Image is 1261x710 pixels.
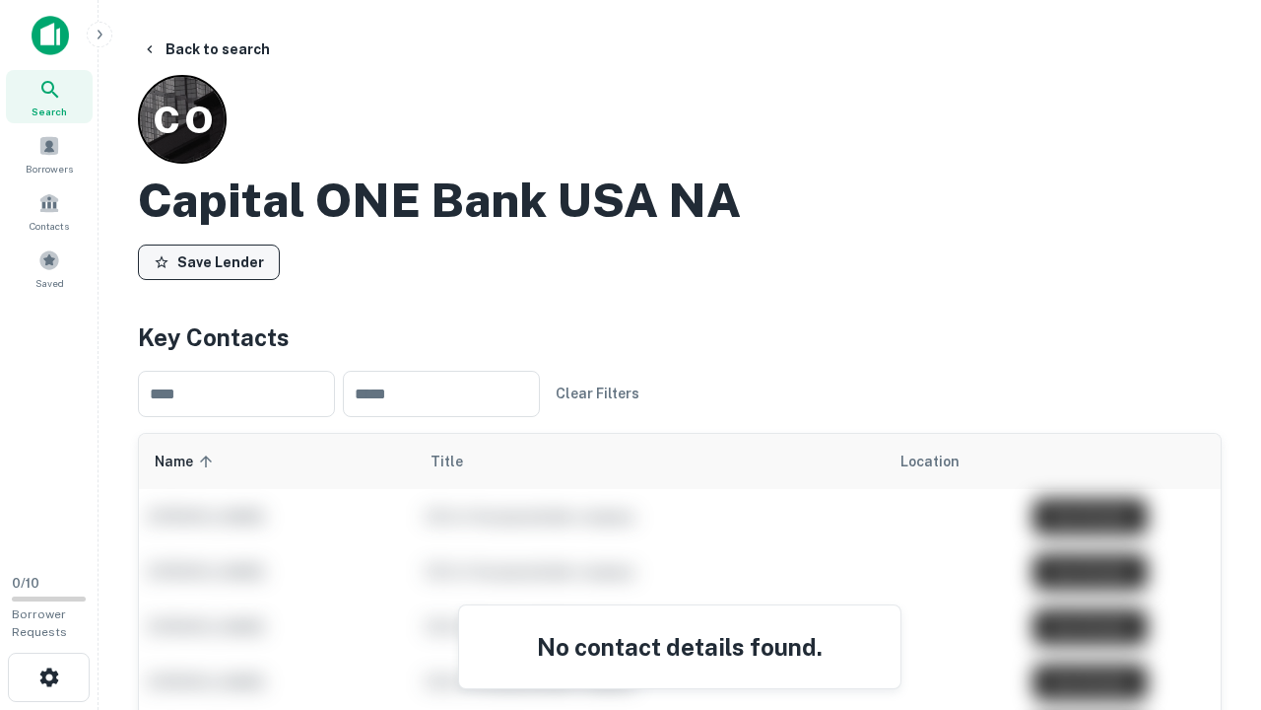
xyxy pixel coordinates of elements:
span: 0 / 10 [12,576,39,591]
iframe: Chat Widget [1162,552,1261,647]
span: Borrowers [26,161,73,177]
button: Clear Filters [548,376,647,411]
button: Back to search [134,32,278,67]
a: Contacts [6,184,93,238]
a: Borrowers [6,127,93,180]
h4: No contact details found. [483,629,877,665]
img: capitalize-icon.png [32,16,69,55]
a: Search [6,70,93,123]
a: Saved [6,242,93,295]
button: Save Lender [138,245,280,280]
p: C O [153,92,212,148]
h2: Capital ONE Bank USA NA [138,172,741,229]
span: Borrower Requests [12,607,67,639]
span: Search [32,104,67,119]
span: Saved [35,275,64,291]
h4: Key Contacts [138,319,1222,355]
span: Contacts [30,218,69,234]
